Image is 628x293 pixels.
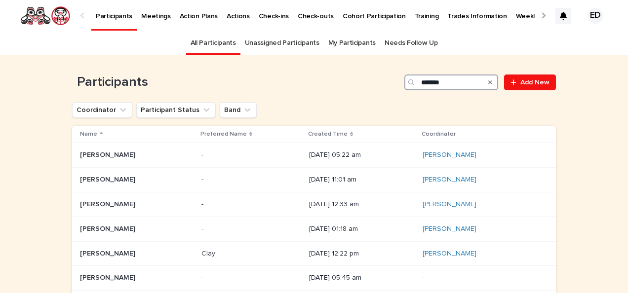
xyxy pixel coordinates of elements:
[309,200,414,209] p: [DATE] 12:33 am
[80,174,137,184] p: [PERSON_NAME]
[328,32,376,55] a: My Participants
[80,198,137,209] p: [PERSON_NAME]
[423,250,476,258] a: [PERSON_NAME]
[220,102,257,118] button: Band
[72,192,556,217] tr: [PERSON_NAME][PERSON_NAME] -- [DATE] 12:33 am[PERSON_NAME]
[309,225,414,233] p: [DATE] 01:18 am
[423,274,540,282] p: -
[72,74,400,90] h1: Participants
[422,129,456,140] p: Coordinator
[20,6,71,26] img: rNyI97lYS1uoOg9yXW8k
[72,168,556,192] tr: [PERSON_NAME][PERSON_NAME] -- [DATE] 11:01 am[PERSON_NAME]
[201,149,205,159] p: -
[80,272,137,282] p: [PERSON_NAME]
[423,151,476,159] a: [PERSON_NAME]
[423,225,476,233] a: [PERSON_NAME]
[80,149,137,159] p: [PERSON_NAME]
[423,176,476,184] a: [PERSON_NAME]
[309,250,414,258] p: [DATE] 12:22 pm
[201,174,205,184] p: -
[201,272,205,282] p: -
[588,8,603,24] div: ED
[309,176,414,184] p: [DATE] 11:01 am
[245,32,319,55] a: Unassigned Participants
[72,241,556,266] tr: [PERSON_NAME][PERSON_NAME] ClayClay [DATE] 12:22 pm[PERSON_NAME]
[201,198,205,209] p: -
[423,200,476,209] a: [PERSON_NAME]
[72,217,556,241] tr: [PERSON_NAME][PERSON_NAME] -- [DATE] 01:18 am[PERSON_NAME]
[404,74,498,90] input: Search
[136,102,216,118] button: Participant Status
[308,129,348,140] p: Created Time
[80,248,137,258] p: [PERSON_NAME]
[309,151,414,159] p: [DATE] 05:22 am
[520,79,549,86] span: Add New
[80,223,137,233] p: [PERSON_NAME]
[72,143,556,168] tr: [PERSON_NAME][PERSON_NAME] -- [DATE] 05:22 am[PERSON_NAME]
[201,223,205,233] p: -
[72,102,132,118] button: Coordinator
[201,248,217,258] p: Clay
[72,266,556,291] tr: [PERSON_NAME][PERSON_NAME] -- [DATE] 05:45 am-
[80,129,97,140] p: Name
[385,32,437,55] a: Needs Follow Up
[504,74,556,90] a: Add New
[200,129,247,140] p: Preferred Name
[191,32,236,55] a: All Participants
[309,274,414,282] p: [DATE] 05:45 am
